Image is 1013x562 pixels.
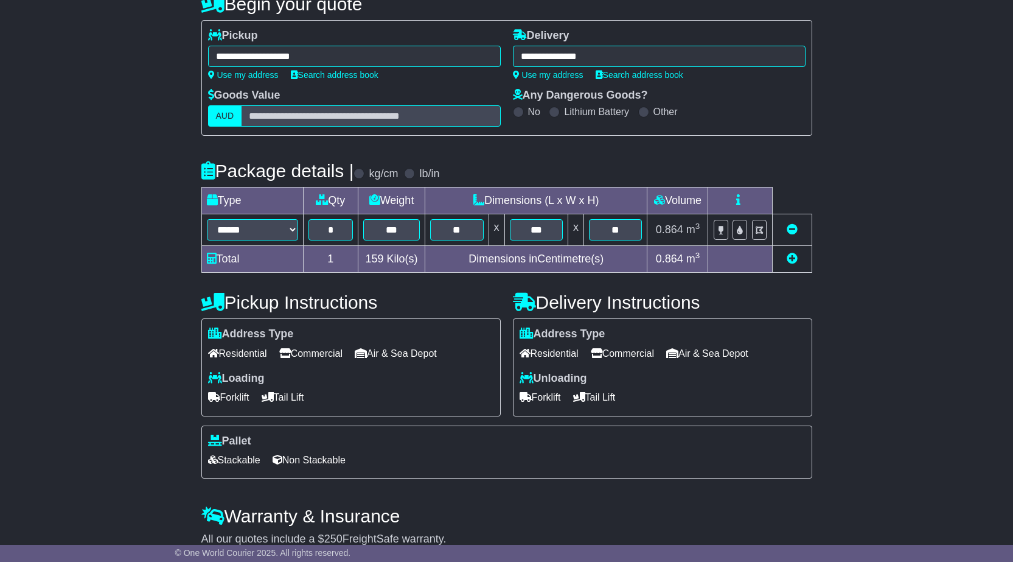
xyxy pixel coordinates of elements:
span: Non Stackable [273,451,346,469]
td: Total [201,246,303,273]
label: Unloading [520,372,587,385]
td: x [489,214,504,246]
td: Dimensions in Centimetre(s) [425,246,647,273]
h4: Pickup Instructions [201,292,501,312]
label: Pallet [208,435,251,448]
span: Residential [208,344,267,363]
span: m [686,223,700,236]
a: Use my address [208,70,279,80]
span: 0.864 [656,253,683,265]
label: Pickup [208,29,258,43]
label: Other [653,106,678,118]
h4: Package details | [201,161,354,181]
h4: Delivery Instructions [513,292,812,312]
td: Dimensions (L x W x H) [425,188,647,214]
span: Stackable [208,451,260,469]
td: Qty [303,188,358,214]
span: Air & Sea Depot [355,344,437,363]
td: Volume [647,188,708,214]
label: Lithium Battery [564,106,629,118]
label: Address Type [520,328,605,341]
span: m [686,253,700,265]
label: AUD [208,105,242,127]
span: Tail Lift [573,388,616,407]
span: Forklift [208,388,249,407]
span: Air & Sea Depot [666,344,748,363]
span: Commercial [591,344,654,363]
a: Use my address [513,70,583,80]
a: Search address book [291,70,378,80]
div: All our quotes include a $ FreightSafe warranty. [201,533,812,546]
span: © One World Courier 2025. All rights reserved. [175,548,351,558]
a: Add new item [787,253,798,265]
label: Loading [208,372,265,385]
span: Commercial [279,344,343,363]
sup: 3 [695,222,700,231]
label: Delivery [513,29,569,43]
td: Kilo(s) [358,246,425,273]
label: No [528,106,540,118]
td: Weight [358,188,425,214]
td: x [568,214,583,246]
sup: 3 [695,251,700,260]
label: lb/in [419,167,439,181]
span: Residential [520,344,579,363]
td: 1 [303,246,358,273]
span: 0.864 [656,223,683,236]
label: Address Type [208,328,294,341]
label: Any Dangerous Goods? [513,89,648,102]
td: Type [201,188,303,214]
label: Goods Value [208,89,280,102]
a: Remove this item [787,223,798,236]
h4: Warranty & Insurance [201,506,812,526]
span: 159 [366,253,384,265]
span: 250 [324,533,343,545]
label: kg/cm [369,167,398,181]
a: Search address book [596,70,683,80]
span: Tail Lift [262,388,304,407]
span: Forklift [520,388,561,407]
